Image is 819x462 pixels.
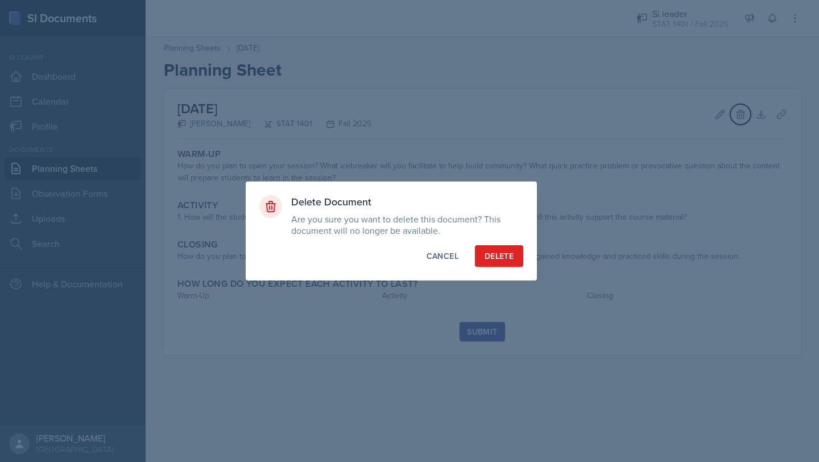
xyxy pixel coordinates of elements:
button: Delete [475,245,523,267]
div: Cancel [427,250,458,262]
button: Cancel [417,245,468,267]
div: Delete [485,250,514,262]
h3: Delete Document [291,195,523,209]
p: Are you sure you want to delete this document? This document will no longer be available. [291,213,523,236]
